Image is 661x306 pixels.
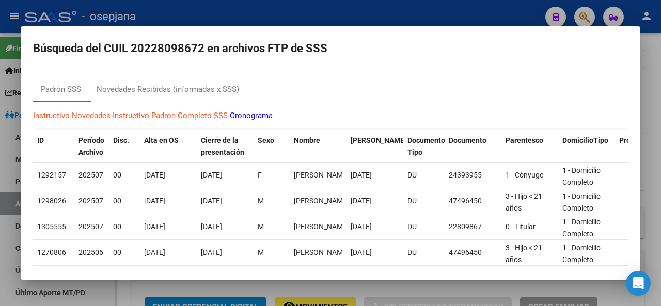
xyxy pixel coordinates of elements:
span: Provincia [619,136,650,144]
span: 1305555 [37,222,66,231]
datatable-header-cell: Documento Tipo [403,130,445,164]
div: DU [407,221,440,233]
a: Instructivo Padron Completo SSS [113,111,228,120]
datatable-header-cell: Período Archivo [74,130,109,164]
span: [DATE] [351,248,372,256]
div: Padrón SSS [41,84,81,95]
div: 00 [113,221,136,233]
div: 00 [113,195,136,207]
datatable-header-cell: Parentesco [501,130,558,164]
span: Alta en OS [144,136,179,144]
datatable-header-cell: ID [33,130,74,164]
div: 47496450 [449,247,497,259]
datatable-header-cell: Documento [445,130,501,164]
span: DomicilioTipo [562,136,608,144]
div: 22809867 [449,221,497,233]
span: MORENO CIRO [294,248,349,256]
div: 00 [113,247,136,259]
span: 202507 [78,197,103,205]
span: 0 - Titular [506,222,536,231]
span: 3 - Hijo < 21 años [506,244,542,264]
span: F [258,171,262,179]
span: MORENO SERGIO [294,222,349,231]
span: [DATE] [144,222,165,231]
span: Disc. [113,136,129,144]
a: Instructivo Novedades [33,111,111,120]
datatable-header-cell: Alta en OS [140,130,197,164]
datatable-header-cell: Cierre de la presentación [197,130,254,164]
span: ID [37,136,44,144]
span: [DATE] [201,197,222,205]
span: 1 - Domicilio Completo [562,166,601,186]
span: Sexo [258,136,274,144]
span: SCHELL LORENA [294,171,349,179]
span: 3 - Hijo < 21 años [506,192,542,212]
span: Documento [449,136,486,144]
span: Parentesco [506,136,543,144]
a: Cronograma [230,111,273,120]
div: 47496450 [449,195,497,207]
span: M [258,197,264,205]
span: M [258,248,264,256]
span: [DATE] [201,248,222,256]
span: 1298026 [37,197,66,205]
span: Cierre de la presentación [201,136,244,156]
span: 1 - Domicilio Completo [562,192,601,212]
div: Open Intercom Messenger [626,271,651,296]
span: M [258,222,264,231]
datatable-header-cell: DomicilioTipo [558,130,615,164]
span: 202507 [78,171,103,179]
span: [DATE] [351,171,372,179]
span: 202507 [78,222,103,231]
span: MORENO CIRO [294,197,349,205]
span: 202506 [78,248,103,256]
span: 1292157 [37,171,66,179]
div: DU [407,247,440,259]
span: [DATE] [351,222,372,231]
span: [DATE] [144,197,165,205]
span: Período Archivo [78,136,104,156]
span: [DATE] [201,222,222,231]
datatable-header-cell: Disc. [109,130,140,164]
div: DU [407,169,440,181]
datatable-header-cell: Fecha Nac. [347,130,403,164]
datatable-header-cell: Sexo [254,130,290,164]
datatable-header-cell: Nombre [290,130,347,164]
span: 1 - Cónyuge [506,171,543,179]
span: [DATE] [144,248,165,256]
span: Nombre [294,136,320,144]
span: 1270806 [37,248,66,256]
span: Documento Tipo [407,136,445,156]
span: 1 - Domicilio Completo [562,218,601,238]
p: - - [33,110,628,122]
span: 1 - Domicilio Completo [562,244,601,264]
div: 00 [113,169,136,181]
div: Novedades Recibidas (informadas x SSS) [97,84,239,95]
div: DU [407,195,440,207]
h2: Búsqueda del CUIL 20228098672 en archivos FTP de SSS [33,39,628,58]
div: 24393955 [449,169,497,181]
span: [PERSON_NAME]. [351,136,408,144]
span: [DATE] [201,171,222,179]
span: [DATE] [144,171,165,179]
span: [DATE] [351,197,372,205]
